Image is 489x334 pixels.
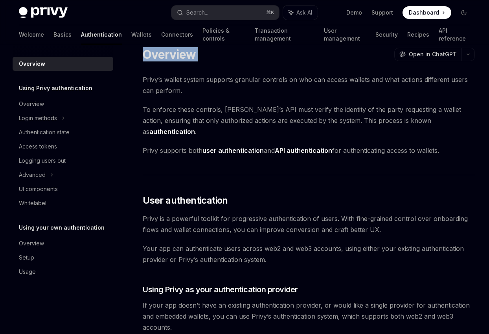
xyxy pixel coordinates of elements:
[143,243,475,265] span: Your app can authenticate users across web2 and web3 accounts, using either your existing authent...
[19,128,70,137] div: Authentication state
[13,125,113,139] a: Authentication state
[19,199,46,208] div: Whitelabel
[13,139,113,154] a: Access tokens
[439,25,470,44] a: API reference
[13,265,113,279] a: Usage
[171,6,279,20] button: Search...⌘K
[143,213,475,235] span: Privy is a powerful toolkit for progressive authentication of users. With fine-grained control ov...
[403,6,451,19] a: Dashboard
[149,128,195,135] strong: authentication
[283,6,318,20] button: Ask AI
[19,184,58,194] div: UI components
[143,284,298,295] span: Using Privy as your authentication provider
[19,267,36,276] div: Usage
[202,25,245,44] a: Policies & controls
[131,25,152,44] a: Wallets
[371,9,393,17] a: Support
[324,25,366,44] a: User management
[161,25,193,44] a: Connectors
[202,147,264,154] strong: user authentication
[19,83,92,93] h5: Using Privy authentication
[409,9,439,17] span: Dashboard
[19,142,57,151] div: Access tokens
[13,236,113,250] a: Overview
[19,7,68,18] img: dark logo
[266,9,274,16] span: ⌘ K
[19,170,46,180] div: Advanced
[346,9,362,17] a: Demo
[53,25,72,44] a: Basics
[409,50,457,58] span: Open in ChatGPT
[19,59,45,69] div: Overview
[19,113,57,123] div: Login methods
[13,97,113,111] a: Overview
[143,104,475,137] span: To enforce these controls, [PERSON_NAME]’s API must verify the identity of the party requesting a...
[19,223,105,232] h5: Using your own authentication
[255,25,314,44] a: Transaction management
[275,147,332,154] strong: API authentication
[407,25,429,44] a: Recipes
[19,253,34,262] div: Setup
[13,250,113,265] a: Setup
[13,154,113,168] a: Logging users out
[81,25,122,44] a: Authentication
[19,239,44,248] div: Overview
[143,47,196,61] h1: Overview
[186,8,208,17] div: Search...
[143,300,475,333] span: If your app doesn’t have an existing authentication provider, or would like a single provider for...
[19,25,44,44] a: Welcome
[19,99,44,109] div: Overview
[143,145,475,156] span: Privy supports both and for authenticating access to wallets.
[19,156,66,165] div: Logging users out
[13,182,113,196] a: UI components
[394,48,461,61] button: Open in ChatGPT
[13,57,113,71] a: Overview
[296,9,312,17] span: Ask AI
[13,196,113,210] a: Whitelabel
[375,25,398,44] a: Security
[143,74,475,96] span: Privy’s wallet system supports granular controls on who can access wallets and what actions diffe...
[458,6,470,19] button: Toggle dark mode
[143,194,228,207] span: User authentication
